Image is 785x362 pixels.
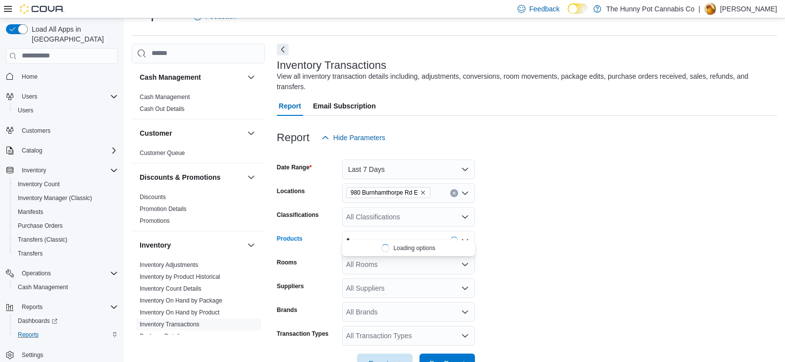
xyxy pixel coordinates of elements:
span: Inventory Transactions [140,320,200,328]
button: Manifests [10,205,122,219]
button: Home [2,69,122,84]
a: Reports [14,329,43,341]
a: Dashboards [10,314,122,328]
span: Promotion Details [140,205,187,213]
button: Open list of options [461,284,469,292]
button: Open list of options [461,189,469,197]
span: Inventory Count [18,180,60,188]
span: Hide Parameters [333,133,385,143]
span: Transfers [14,248,118,259]
button: Catalog [2,144,122,157]
span: Inventory [18,164,118,176]
span: Inventory by Product Historical [140,273,220,281]
button: Close list of options [461,237,469,245]
p: | [698,3,700,15]
button: Inventory Count [10,177,122,191]
button: Cash Management [245,71,257,83]
span: Settings [22,351,43,359]
span: Promotions [140,217,170,225]
button: Purchase Orders [10,219,122,233]
p: The Hunny Pot Cannabis Co [606,3,694,15]
h3: Discounts & Promotions [140,172,220,182]
button: Operations [2,266,122,280]
span: Home [18,70,118,83]
button: Reports [18,301,47,313]
label: Brands [277,306,297,314]
h3: Cash Management [140,72,201,82]
a: Discounts [140,194,166,201]
button: Inventory Manager (Classic) [10,191,122,205]
div: View all inventory transaction details including, adjustments, conversions, room movements, packa... [277,71,772,92]
a: Cash Management [14,281,72,293]
span: Catalog [18,145,118,156]
a: Package Details [140,333,183,340]
button: Reports [10,328,122,342]
button: Customers [2,123,122,138]
span: Inventory Count Details [140,285,202,293]
button: Users [2,90,122,103]
button: Discounts & Promotions [140,172,243,182]
a: Promotion Details [140,206,187,212]
button: Last 7 Days [342,159,475,179]
div: Discounts & Promotions [132,191,265,231]
a: Purchase Orders [14,220,67,232]
span: Transfers (Classic) [14,234,118,246]
label: Suppliers [277,282,304,290]
span: Reports [18,331,39,339]
button: Inventory [140,240,243,250]
button: Inventory [18,164,50,176]
button: Cash Management [10,280,122,294]
span: Purchase Orders [18,222,63,230]
button: Next [277,44,289,55]
span: Reports [22,303,43,311]
button: Customer [245,127,257,139]
a: Customer Queue [140,150,185,156]
h3: Inventory Transactions [277,59,386,71]
span: Transfers [18,250,43,258]
span: Users [18,91,118,103]
span: Package Details [140,332,183,340]
button: Open list of options [461,332,469,340]
span: Inventory On Hand by Package [140,297,222,305]
span: Operations [18,267,118,279]
a: Transfers [14,248,47,259]
span: Customers [18,124,118,137]
a: Cash Management [140,94,190,101]
a: Users [14,104,37,116]
span: Inventory Adjustments [140,261,198,269]
input: Dark Mode [568,3,588,14]
button: Remove 980 Burnhamthorpe Rd E from selection in this group [420,190,426,196]
span: Cash Management [18,283,68,291]
a: Inventory Transactions [140,321,200,328]
button: Inventory [245,239,257,251]
span: Transfers (Classic) [18,236,67,244]
a: Manifests [14,206,47,218]
div: Cash Management [132,91,265,119]
div: Customer [132,147,265,163]
button: Customer [140,128,243,138]
button: Clear input [450,189,458,197]
button: Discounts & Promotions [245,171,257,183]
span: Feedback [529,4,560,14]
a: Home [18,71,42,83]
span: Customers [22,127,51,135]
span: Users [18,106,33,114]
span: Discounts [140,193,166,201]
span: Home [22,73,38,81]
span: Reports [14,329,118,341]
label: Transaction Types [277,330,328,338]
button: Users [10,103,122,117]
h3: Customer [140,128,172,138]
a: Transfers (Classic) [14,234,71,246]
button: Catalog [18,145,46,156]
span: Settings [18,349,118,361]
p: [PERSON_NAME] [720,3,777,15]
button: Users [18,91,41,103]
a: Inventory On Hand by Product [140,309,219,316]
a: Promotions [140,217,170,224]
a: Inventory Count [14,178,64,190]
div: Loading options [393,244,435,252]
span: Inventory Count [14,178,118,190]
label: Rooms [277,259,297,266]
